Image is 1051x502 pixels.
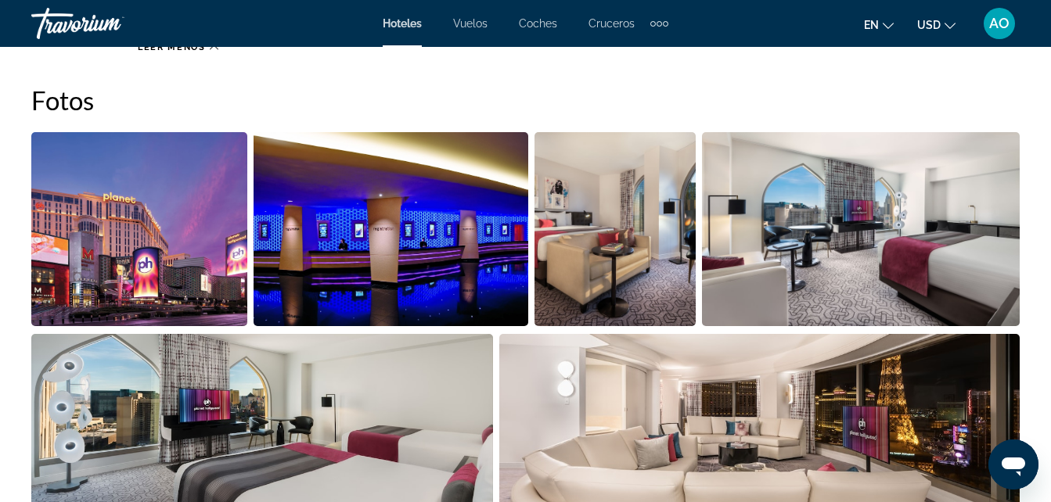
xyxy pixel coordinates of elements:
button: Cambiar idioma [864,13,894,36]
button: Abrir control deslizante de imagen a pantalla completa [534,131,696,327]
button: Elementos de navegación adicionales [650,11,668,36]
button: Abrir control deslizante de imagen a pantalla completa [31,131,247,327]
a: Coches [519,17,557,30]
a: Cruceros [588,17,635,30]
button: Menú de usuario [979,7,1020,40]
span: Leer menos [138,42,206,52]
a: Travorium [31,3,188,44]
span: AO [989,16,1010,31]
button: Cambiar moneda [917,13,956,36]
a: Vuelos [453,17,488,30]
button: Abrir control deslizante de imagen a pantalla completa [702,131,1020,327]
iframe: Botón para iniciar la ventana de mensajería [988,439,1038,489]
button: Abrir control deslizante de imagen a pantalla completa [254,131,528,327]
span: USD [917,19,941,31]
h2: Fotos [31,84,1020,116]
button: Leer menos [138,41,218,53]
a: Hoteles [383,17,422,30]
span: en [864,19,879,31]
